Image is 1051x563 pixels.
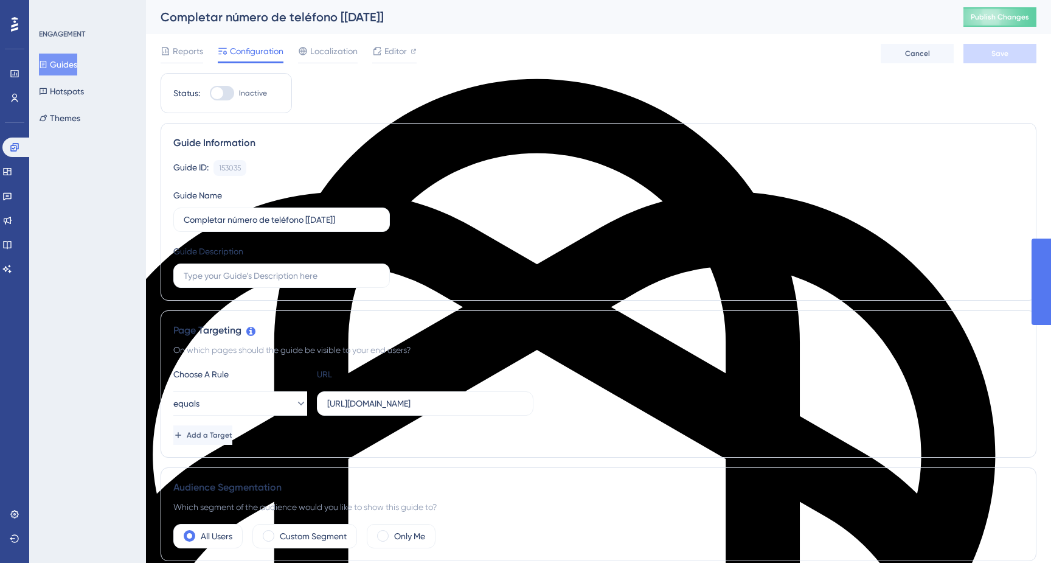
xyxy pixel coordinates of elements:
span: Publish Changes [971,12,1029,22]
span: Add a Target [187,430,232,440]
input: Type your Guide’s Name here [184,213,380,226]
span: Inactive [239,88,267,98]
button: Themes [39,107,80,129]
div: Choose A Rule [173,367,307,382]
span: equals [173,396,199,411]
button: equals [173,391,307,416]
div: 153035 [219,163,241,173]
span: Cancel [905,49,930,58]
button: Publish Changes [963,7,1036,27]
span: Localization [310,44,358,58]
button: Add a Target [173,425,232,445]
span: Save [991,49,1008,58]
span: Reports [173,44,203,58]
button: Save [963,44,1036,63]
div: Guide ID: [173,160,209,176]
span: Editor [384,44,407,58]
div: On which pages should the guide be visible to your end users? [173,343,1024,357]
button: Guides [39,54,77,75]
div: Audience Segmentation [173,480,1024,495]
button: Hotspots [39,80,84,102]
iframe: UserGuiding AI Assistant Launcher [1000,515,1036,551]
div: ENGAGEMENT [39,29,85,39]
div: Which segment of the audience would you like to show this guide to? [173,500,1024,514]
div: Guide Description [173,244,243,259]
div: Page Targeting [173,323,1024,338]
span: Configuration [230,44,283,58]
div: Guide Name [173,188,222,203]
input: Type your Guide’s Description here [184,269,380,282]
label: Only Me [394,529,425,544]
button: Cancel [881,44,954,63]
div: Guide Information [173,136,1024,150]
div: Completar número de teléfono [[DATE]] [161,9,933,26]
div: URL [317,367,451,382]
input: yourwebsite.com/path [327,397,523,410]
label: All Users [201,529,232,544]
label: Custom Segment [280,529,347,544]
div: Status: [173,86,200,100]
